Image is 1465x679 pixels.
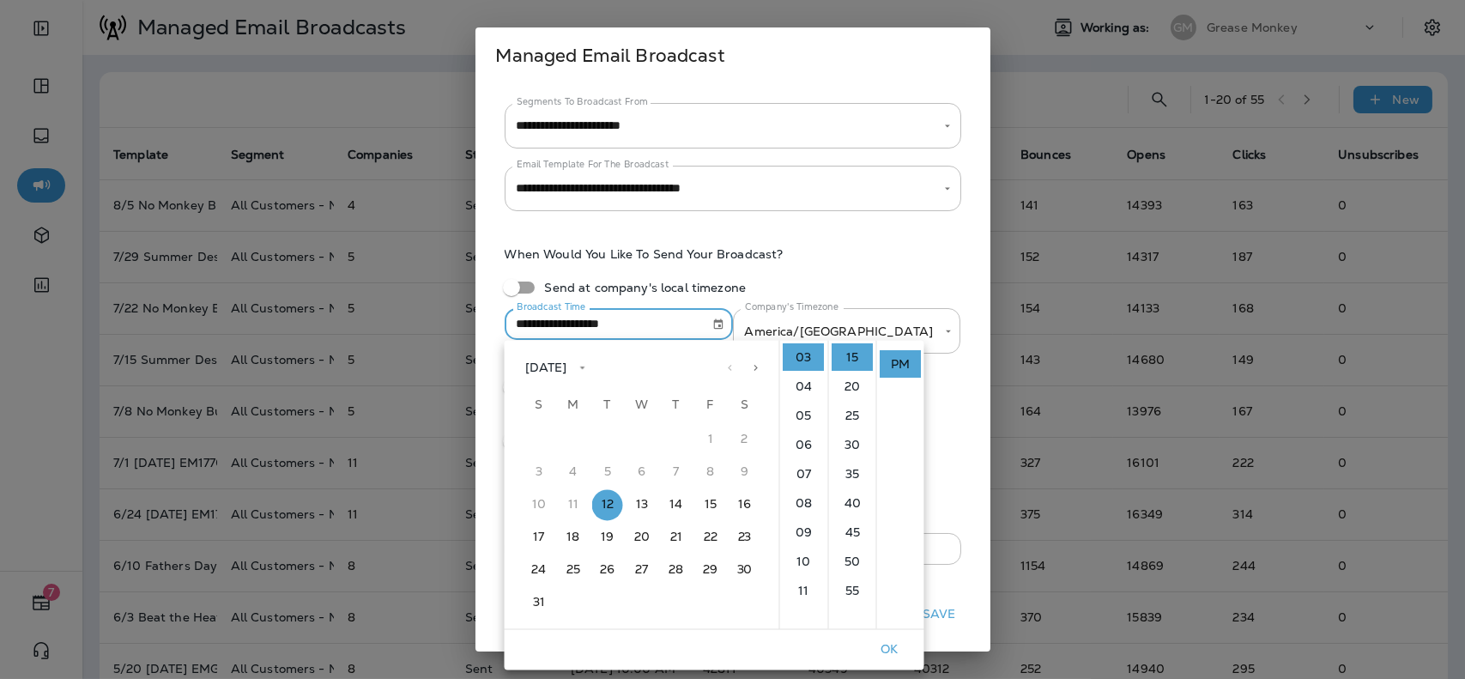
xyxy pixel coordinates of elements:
[832,489,874,517] li: 40 minutes
[572,357,592,378] button: calendar view is open, switch to year view
[784,402,825,429] li: 5 hours
[784,460,825,488] li: 7 hours
[592,522,623,553] button: 19
[876,340,924,628] ul: Select meridiem
[627,555,657,585] button: 27
[940,181,955,197] button: Open
[745,300,838,313] label: Company's Timezone
[524,555,554,585] button: 24
[592,489,623,520] button: 12
[524,587,554,618] button: 31
[784,518,825,546] li: 9 hours
[517,95,648,108] label: Segments To Broadcast From
[828,340,876,628] ul: Select minutes
[832,548,874,575] li: 50 minutes
[784,489,825,517] li: 8 hours
[780,340,828,628] ul: Select hours
[729,388,760,422] span: Saturday
[784,577,825,604] li: 11 hours
[729,555,760,585] button: 30
[525,361,567,374] div: [DATE]
[627,522,657,553] button: 20
[832,373,874,400] li: 20 minutes
[592,555,623,585] button: 26
[661,388,692,422] span: Thursday
[784,431,825,458] li: 6 hours
[475,27,990,84] h2: Managed Email Broadcast
[545,281,746,294] span: Send at company's local timezone
[881,350,922,378] li: PM
[705,312,731,337] button: Choose date, selected date is Aug 12, 2025
[832,343,874,371] li: 15 minutes
[729,489,760,520] button: 16
[558,555,589,585] button: 25
[940,118,955,134] button: Open
[784,548,825,575] li: 10 hours
[832,402,874,429] li: 25 minutes
[832,314,874,342] li: 10 minutes
[627,388,657,422] span: Wednesday
[517,300,585,313] label: Broadcast Time
[832,577,874,604] li: 55 minutes
[832,431,874,458] li: 30 minutes
[863,636,917,663] button: OK
[558,522,589,553] button: 18
[524,522,554,553] button: 17
[661,555,692,585] button: 28
[832,460,874,488] li: 35 minutes
[784,343,825,371] li: 3 hours
[695,522,726,553] button: 22
[558,388,589,422] span: Monday
[733,308,961,354] div: America/[GEOGRAPHIC_DATA]
[695,489,726,520] button: 15
[661,489,692,520] button: 14
[592,388,623,422] span: Tuesday
[524,388,554,422] span: Sunday
[505,246,961,263] label: When Would You Like To Send Your Broadcast?
[627,489,657,520] button: 13
[695,388,726,422] span: Friday
[743,355,769,380] button: Next month
[895,600,963,627] button: Save
[661,522,692,553] button: 21
[832,518,874,546] li: 45 minutes
[881,321,922,349] li: AM
[729,522,760,553] button: 23
[517,158,669,171] label: Email Template For The Broadcast
[695,555,726,585] button: 29
[784,373,825,400] li: 4 hours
